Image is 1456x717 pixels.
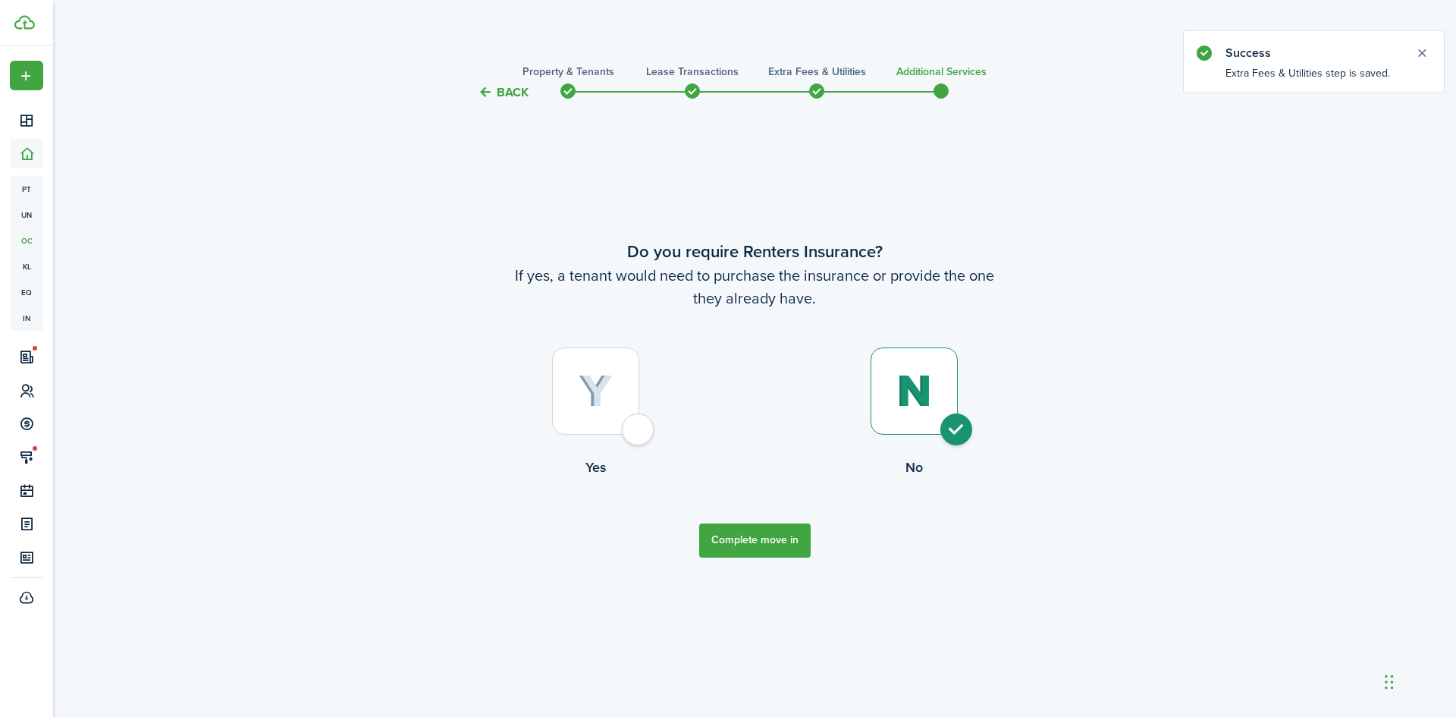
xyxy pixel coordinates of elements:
img: Yes [579,375,613,408]
iframe: Chat Widget [1203,553,1456,717]
button: Close notify [1411,42,1432,64]
a: kl [10,253,43,279]
control-radio-card-title: Yes [436,458,755,477]
wizard-step-header-title: Do you require Renters Insurance? [436,239,1073,264]
button: Back [478,84,529,100]
notify-title: Success [1225,44,1400,62]
button: Complete move in [699,524,811,558]
button: Open menu [10,61,43,90]
img: TenantCloud [14,15,35,30]
img: No (selected) [896,375,932,407]
h3: Extra fees & Utilities [768,64,866,80]
h3: Lease Transactions [646,64,739,80]
h3: Additional Services [896,64,987,80]
a: un [10,202,43,228]
wizard-step-header-description: If yes, a tenant would need to purchase the insurance or provide the one they already have. [436,264,1073,310]
a: in [10,305,43,331]
notify-body: Extra Fees & Utilities step is saved. [1184,65,1444,93]
h3: Property & Tenants [522,64,614,80]
div: Drag [1385,659,1394,705]
a: oc [10,228,43,253]
control-radio-card-title: No [755,458,1073,477]
a: eq [10,279,43,305]
a: pt [10,176,43,202]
